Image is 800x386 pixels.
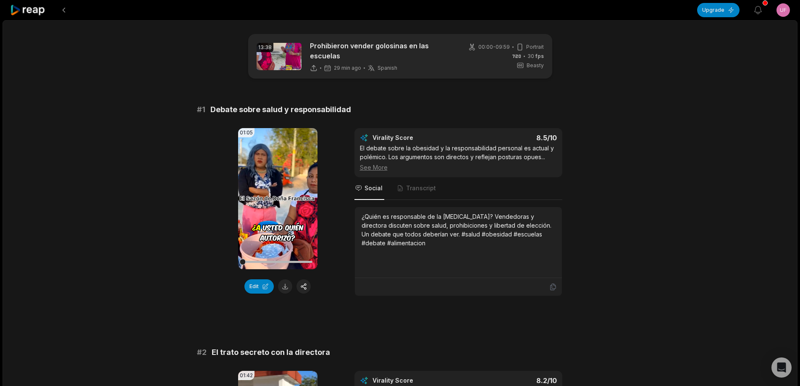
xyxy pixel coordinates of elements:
span: # 2 [197,347,207,358]
div: See More [360,163,557,172]
span: Transcript [406,184,436,192]
nav: Tabs [354,177,562,200]
div: 8.5 /10 [467,134,557,142]
span: 00:00 - 09:59 [478,43,510,51]
span: Portrait [526,43,544,51]
div: Virality Score [372,134,463,142]
span: El trato secreto con la directora [212,347,330,358]
div: Virality Score [372,376,463,385]
span: Social [365,184,383,192]
div: Open Intercom Messenger [771,357,792,378]
span: Spanish [378,65,397,71]
div: 8.2 /10 [467,376,557,385]
span: 29 min ago [334,65,361,71]
video: Your browser does not support mp4 format. [238,128,317,269]
button: Edit [244,279,274,294]
div: 13:38 [257,43,273,52]
button: Upgrade [697,3,740,17]
p: Prohibieron vender golosinas en las escuelas [310,41,455,61]
span: 30 [527,53,544,60]
span: Beasty [527,62,544,69]
div: ¿Quién es responsable de la [MEDICAL_DATA]? Vendedoras y directora discuten sobre salud, prohibic... [362,212,555,247]
span: fps [535,53,544,59]
div: El debate sobre la obesidad y la responsabilidad personal es actual y polémico. Los argumentos so... [360,144,557,172]
span: Debate sobre salud y responsabilidad [210,104,351,116]
span: # 1 [197,104,205,116]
